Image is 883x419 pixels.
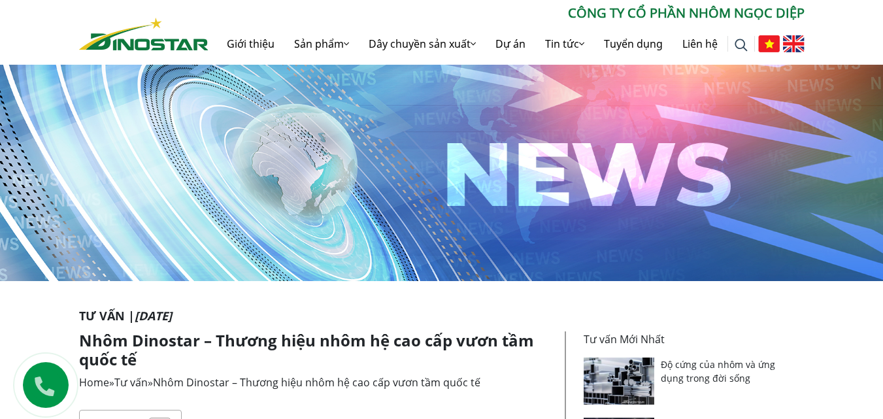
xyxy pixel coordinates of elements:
a: Giới thiệu [217,23,284,65]
a: Dây chuyền sản xuất [359,23,486,65]
span: Nhôm Dinostar – Thương hiệu nhôm hệ cao cấp vươn tầm quốc tế [153,375,480,390]
h1: Nhôm Dinostar – Thương hiệu nhôm hệ cao cấp vươn tầm quốc tế [79,331,555,369]
img: Tiếng Việt [758,35,780,52]
p: Tư vấn | [79,307,805,325]
p: CÔNG TY CỔ PHẦN NHÔM NGỌC DIỆP [208,3,805,23]
a: Tuyển dụng [594,23,673,65]
img: English [783,35,805,52]
img: Nhôm Dinostar [79,18,208,50]
a: Độ cứng của nhôm và ứng dụng trong đời sống [661,358,775,384]
a: Tư vấn [114,375,148,390]
a: Sản phẩm [284,23,359,65]
p: Tư vấn Mới Nhất [584,331,797,347]
a: Dự án [486,23,535,65]
img: search [735,39,748,52]
a: Home [79,375,109,390]
span: » » [79,375,480,390]
i: [DATE] [135,308,172,324]
a: Liên hệ [673,23,727,65]
a: Tin tức [535,23,594,65]
img: Độ cứng của nhôm và ứng dụng trong đời sống [584,358,655,405]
